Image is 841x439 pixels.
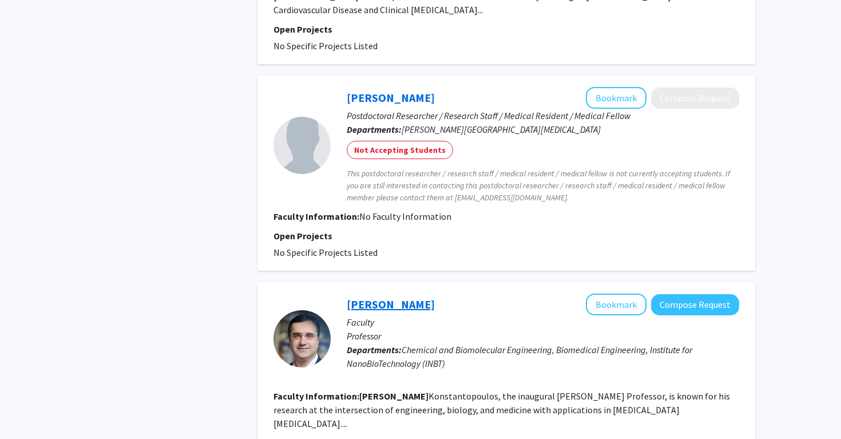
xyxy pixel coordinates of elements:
font: Postdoctoral Researcher / Research Staff / Medical Resident / Medical Fellow [347,110,630,121]
span: No Faculty Information [359,211,451,222]
button: Compose Request to Konstantinos Flamourakis [651,88,739,109]
fg-read-more: Konstantopoulos, the inaugural [PERSON_NAME] Professor, is known for his research at the intersec... [273,390,730,429]
b: Faculty Information: [273,390,359,402]
b: Departments: [347,344,402,355]
a: [PERSON_NAME] [347,297,435,311]
p: Professor [347,329,739,343]
font: Compose Request [660,299,731,310]
span: [PERSON_NAME][GEOGRAPHIC_DATA][MEDICAL_DATA] [402,124,601,135]
font: Open Projects [273,23,332,35]
span: Chemical and Biomolecular Engineering, Biomedical Engineering, Institute for NanoBioTechnology (I... [347,344,692,369]
b: Faculty Information: [273,211,359,222]
mat-chip: Not Accepting Students [347,141,453,159]
b: Departments: [347,124,402,135]
b: [PERSON_NAME] [359,390,429,402]
span: No Specific Projects Listed [273,247,378,258]
span: This postdoctoral researcher / research staff / medical resident / medical fellow is not currentl... [347,168,739,204]
button: Add Kostas Konstantopoulos to Bookmarks [586,294,646,315]
font: Bookmark [596,92,637,104]
p: Faculty [347,315,739,329]
p: Open Projects [273,229,739,243]
button: Add Konstantinos Flamourakis to Bookmarks [586,87,646,109]
iframe: Chat [9,387,49,430]
button: Compose Request to Kostas Konstantopoulos [651,294,739,315]
font: Compose Request [660,92,731,104]
font: No Specific Projects Listed [273,40,378,52]
a: [PERSON_NAME] [347,90,435,105]
font: Bookmark [596,299,637,310]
